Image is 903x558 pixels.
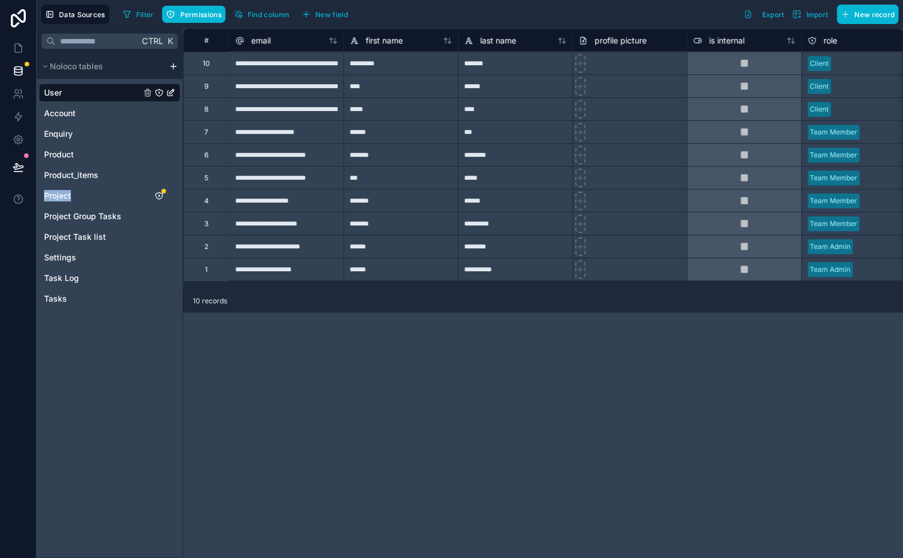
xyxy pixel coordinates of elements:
span: New field [315,10,348,19]
div: 6 [204,151,208,160]
span: first name [366,35,403,46]
span: Data Sources [59,10,105,19]
span: role [823,35,837,46]
div: 7 [204,128,208,137]
div: 9 [204,82,208,91]
span: Filter [136,10,154,19]
div: Team Member [810,196,857,206]
span: Import [806,10,828,19]
div: 10 [203,59,210,68]
span: last name [480,35,516,46]
span: is internal [709,35,744,46]
span: Find column [248,10,289,19]
div: Client [810,58,829,69]
div: Team Admin [810,242,850,252]
span: email [251,35,271,46]
div: Team Member [810,219,857,229]
button: New field [298,6,352,23]
button: Find column [230,6,293,23]
div: 8 [204,105,208,114]
div: Team Member [810,127,857,137]
button: Data Sources [41,5,109,24]
button: Import [788,5,832,24]
button: New record [837,5,898,24]
span: K [166,37,174,45]
span: Export [762,10,784,19]
div: 5 [204,173,208,183]
div: Team Admin [810,264,850,275]
button: Export [739,5,788,24]
div: Client [810,81,829,92]
button: Filter [118,6,158,23]
div: Team Member [810,150,857,160]
div: Team Member [810,173,857,183]
span: 10 records [193,296,227,306]
button: Permissions [162,6,225,23]
div: 4 [204,196,209,205]
div: 1 [205,265,208,274]
div: 3 [204,219,208,228]
div: # [192,36,220,45]
span: Permissions [180,10,221,19]
a: Permissions [162,6,229,23]
div: Client [810,104,829,114]
div: 2 [204,242,208,251]
a: New record [832,5,898,24]
span: New record [854,10,894,19]
span: profile picture [595,35,647,46]
span: Ctrl [141,34,164,48]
